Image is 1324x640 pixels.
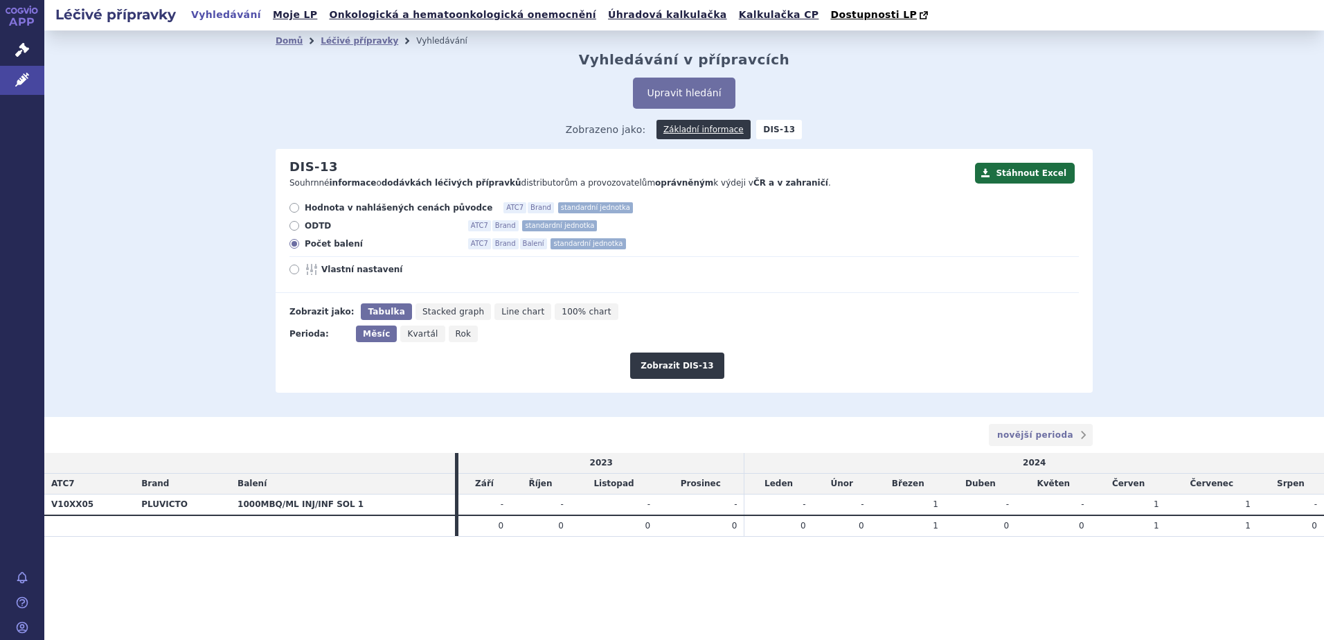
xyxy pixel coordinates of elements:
span: Rok [456,329,472,339]
span: Vlastní nastavení [321,264,474,275]
span: 1 [1154,521,1159,531]
td: Únor [813,474,871,495]
a: novější perioda [989,424,1093,446]
td: 2023 [458,453,744,473]
td: Prosinec [657,474,744,495]
button: Upravit hledání [633,78,735,109]
a: Vyhledávání [187,6,265,24]
span: 0 [800,521,806,531]
span: 1 [1154,499,1159,509]
span: ATC7 [503,202,526,213]
span: 0 [859,521,864,531]
th: 1000MBQ/ML INJ/INF SOL 1 [231,494,455,515]
strong: DIS-13 [756,120,802,139]
button: Stáhnout Excel [975,163,1075,184]
span: 0 [498,521,503,531]
td: Červenec [1166,474,1258,495]
span: standardní jednotka [522,220,597,231]
span: Měsíc [363,329,390,339]
strong: ČR a v zahraničí [753,178,828,188]
span: - [1081,499,1084,509]
span: 1 [1245,521,1251,531]
span: 1 [933,499,938,509]
span: Balení [238,479,267,488]
td: Duben [945,474,1016,495]
td: Srpen [1258,474,1324,495]
span: Line chart [501,307,544,317]
span: - [1314,499,1317,509]
span: Balení [520,238,547,249]
span: Brand [141,479,169,488]
span: Hodnota v nahlášených cenách původce [305,202,492,213]
td: Březen [871,474,945,495]
td: Leden [744,474,813,495]
span: ATC7 [51,479,75,488]
span: - [647,499,650,509]
td: Listopad [571,474,657,495]
a: Dostupnosti LP [826,6,935,25]
a: Domů [276,36,303,46]
span: Stacked graph [422,307,484,317]
span: Brand [528,202,554,213]
span: standardní jednotka [558,202,633,213]
span: 0 [558,521,564,531]
h2: Vyhledávání v přípravcích [579,51,790,68]
a: Onkologická a hematoonkologická onemocnění [325,6,600,24]
a: Základní informace [656,120,751,139]
a: Léčivé přípravky [321,36,398,46]
a: Moje LP [269,6,321,24]
span: 0 [1079,521,1084,531]
span: Počet balení [305,238,457,249]
span: 1 [1245,499,1251,509]
a: Úhradová kalkulačka [604,6,731,24]
div: Perioda: [289,326,349,342]
td: Říjen [510,474,571,495]
th: V10XX05 [44,494,134,515]
button: Zobrazit DIS-13 [630,353,724,379]
span: ATC7 [468,238,491,249]
th: PLUVICTO [134,494,231,515]
td: Červen [1091,474,1166,495]
span: Brand [492,220,519,231]
span: Brand [492,238,519,249]
strong: oprávněným [655,178,713,188]
h2: DIS-13 [289,159,338,175]
strong: dodávkách léčivých přípravků [382,178,521,188]
span: 1 [933,521,938,531]
p: Souhrnné o distributorům a provozovatelům k výdeji v . [289,177,968,189]
span: Zobrazeno jako: [566,120,646,139]
span: 0 [1312,521,1317,531]
td: Květen [1016,474,1091,495]
span: - [1006,499,1009,509]
span: - [803,499,805,509]
span: Kvartál [407,329,438,339]
span: ODTD [305,220,457,231]
span: - [861,499,864,509]
td: 2024 [744,453,1324,473]
a: Kalkulačka CP [735,6,823,24]
td: Září [458,474,510,495]
div: Zobrazit jako: [289,303,354,320]
span: Tabulka [368,307,404,317]
span: 100% chart [562,307,611,317]
span: - [734,499,737,509]
span: Dostupnosti LP [830,9,917,20]
strong: informace [330,178,377,188]
span: ATC7 [468,220,491,231]
span: 0 [645,521,651,531]
li: Vyhledávání [416,30,485,51]
span: - [561,499,564,509]
span: 0 [1003,521,1009,531]
span: - [501,499,503,509]
span: 0 [732,521,737,531]
h2: Léčivé přípravky [44,5,187,24]
span: standardní jednotka [551,238,625,249]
